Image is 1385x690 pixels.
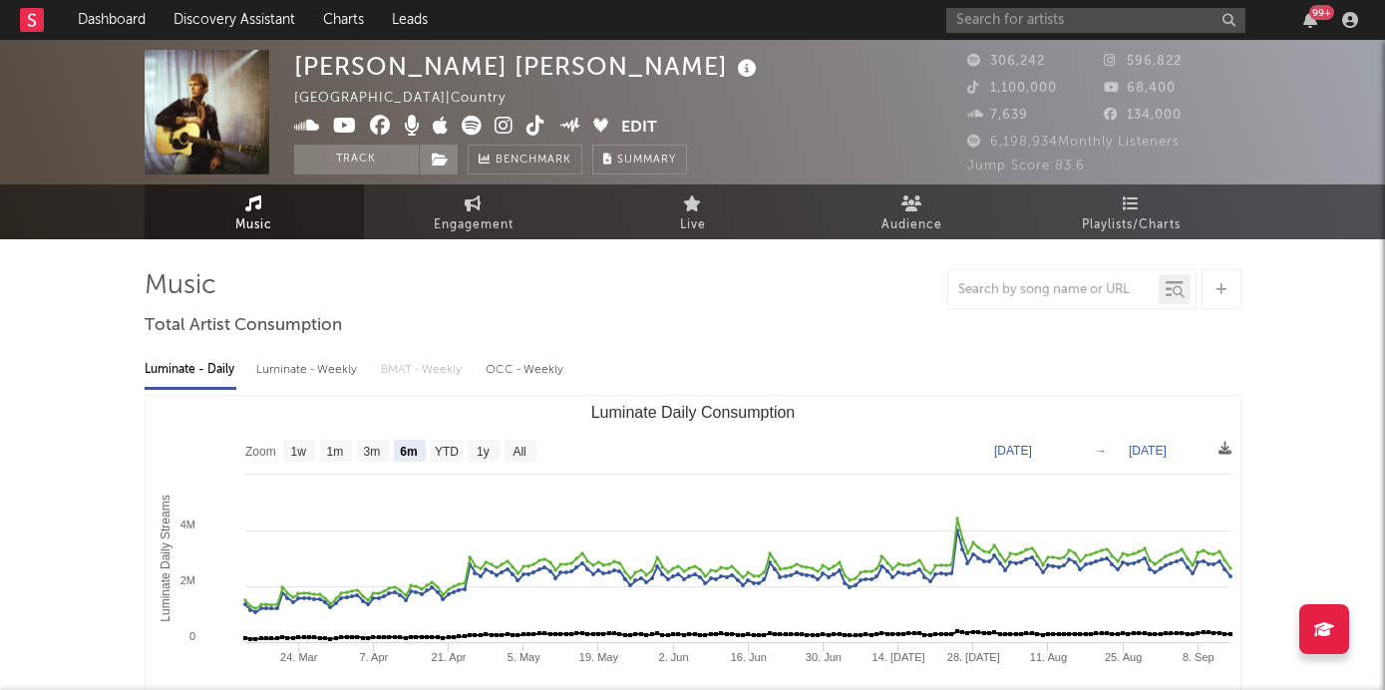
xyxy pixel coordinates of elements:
text: 2M [179,574,194,586]
a: Music [145,184,364,239]
text: 8. Sep [1182,651,1213,663]
a: Audience [803,184,1022,239]
text: 24. Mar [280,651,318,663]
a: Live [583,184,803,239]
span: Playlists/Charts [1082,213,1181,237]
span: Live [680,213,706,237]
text: 2. Jun [658,651,688,663]
input: Search for artists [946,8,1245,33]
span: Jump Score: 83.6 [967,160,1085,172]
span: 6,198,934 Monthly Listeners [967,136,1180,149]
text: 21. Apr [431,651,466,663]
span: Engagement [434,213,514,237]
text: 7. Apr [359,651,388,663]
text: Luminate Daily Streams [158,495,172,621]
text: 3m [363,445,380,459]
a: Playlists/Charts [1022,184,1241,239]
span: 596,822 [1104,55,1182,68]
text: 1w [290,445,306,459]
div: 99 + [1309,5,1334,20]
span: Summary [617,155,676,166]
text: 19. May [578,651,618,663]
span: 7,639 [967,109,1028,122]
text: 25. Aug [1104,651,1141,663]
span: Audience [881,213,942,237]
input: Search by song name or URL [948,282,1159,298]
a: Engagement [364,184,583,239]
div: OCC - Weekly [486,353,565,387]
text: → [1095,444,1107,458]
text: YTD [434,445,458,459]
text: 0 [188,630,194,642]
span: 68,400 [1104,82,1176,95]
text: All [513,445,525,459]
button: 99+ [1303,12,1317,28]
span: 134,000 [1104,109,1182,122]
text: 1y [477,445,490,459]
text: 14. [DATE] [871,651,924,663]
text: 1m [326,445,343,459]
text: Zoom [245,445,276,459]
div: [PERSON_NAME] [PERSON_NAME] [294,50,762,83]
text: 16. Jun [730,651,766,663]
div: Luminate - Weekly [256,353,361,387]
button: Edit [621,116,657,141]
span: 306,242 [967,55,1045,68]
text: 5. May [507,651,540,663]
text: 4M [179,518,194,530]
div: [GEOGRAPHIC_DATA] | Country [294,87,528,111]
span: 1,100,000 [967,82,1057,95]
text: 11. Aug [1029,651,1066,663]
span: Benchmark [496,149,571,172]
text: [DATE] [994,444,1032,458]
text: Luminate Daily Consumption [590,404,795,421]
text: 6m [400,445,417,459]
span: Music [235,213,272,237]
text: 28. [DATE] [946,651,999,663]
button: Summary [592,145,687,174]
text: [DATE] [1129,444,1167,458]
button: Track [294,145,419,174]
span: Total Artist Consumption [145,314,342,338]
text: 30. Jun [805,651,841,663]
a: Benchmark [468,145,582,174]
div: Luminate - Daily [145,353,236,387]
